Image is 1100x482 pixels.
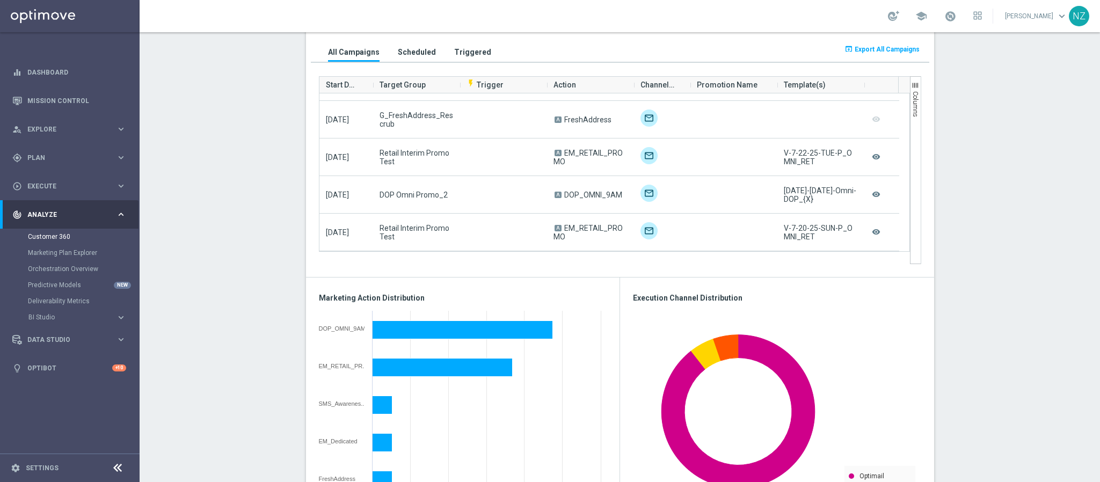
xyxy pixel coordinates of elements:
[12,181,22,191] i: play_circle_outline
[398,47,436,57] h3: Scheduled
[871,225,882,239] i: remove_red_eye
[12,68,22,77] i: equalizer
[784,74,826,96] span: Template(s)
[380,74,426,96] span: Target Group
[640,222,658,239] img: Optimail
[28,229,139,245] div: Customer 360
[116,152,126,163] i: keyboard_arrow_right
[784,186,858,203] div: [DATE]-[DATE]-Omni-DOP_{X}
[467,79,475,87] i: flash_on
[380,224,454,241] span: Retail Interim Promo Test
[27,155,116,161] span: Plan
[640,185,658,202] div: Optimail
[116,124,126,134] i: keyboard_arrow_right
[553,74,576,96] span: Action
[27,354,112,382] a: Optibot
[28,314,105,320] span: BI Studio
[11,463,20,473] i: settings
[697,74,757,96] span: Promotion Name
[855,46,920,53] span: Export All Campaigns
[328,47,380,57] h3: All Campaigns
[1004,8,1069,24] a: [PERSON_NAME]keyboard_arrow_down
[12,125,116,134] div: Explore
[12,354,126,382] div: Optibot
[28,261,139,277] div: Orchestration Overview
[640,147,658,164] img: Optimail
[319,438,365,444] div: EM_Dedicated
[12,125,127,134] button: person_search Explore keyboard_arrow_right
[12,153,22,163] i: gps_fixed
[12,86,126,115] div: Mission Control
[28,309,139,325] div: BI Studio
[12,68,127,77] button: equalizer Dashboard
[380,191,448,199] span: DOP Omni Promo_2
[116,181,126,191] i: keyboard_arrow_right
[27,86,126,115] a: Mission Control
[326,115,349,124] span: [DATE]
[28,249,112,257] a: Marketing Plan Explorer
[871,187,882,202] i: remove_red_eye
[326,74,358,96] span: Start Date
[380,111,454,128] span: G_FreshAddress_Rescrub
[12,335,116,345] div: Data Studio
[555,225,562,231] span: A
[843,42,921,57] button: open_in_browser Export All Campaigns
[114,282,131,289] div: NEW
[784,149,858,166] div: V-7-22-25-TUE-P_OMNI_RET
[27,183,116,189] span: Execute
[1056,10,1068,22] span: keyboard_arrow_down
[116,312,126,323] i: keyboard_arrow_right
[27,126,116,133] span: Explore
[12,153,116,163] div: Plan
[28,281,112,289] a: Predictive Models
[859,472,884,480] text: Optimail
[319,363,365,369] div: EM_RETAIL_PROMO
[12,210,116,220] div: Analyze
[28,265,112,273] a: Orchestration Overview
[633,293,921,303] h3: Execution Channel Distribution
[12,335,127,344] button: Data Studio keyboard_arrow_right
[28,314,116,320] div: BI Studio
[640,109,658,127] img: Email Deliverability Prod
[871,150,882,164] i: remove_red_eye
[28,232,112,241] a: Customer 360
[28,293,139,309] div: Deliverability Metrics
[784,224,858,241] div: V-7-20-25-SUN-P_OMNI_RET
[27,211,116,218] span: Analyze
[553,149,623,166] span: EM_RETAIL_PROMO
[12,97,127,105] button: Mission Control
[116,209,126,220] i: keyboard_arrow_right
[380,149,454,166] span: Retail Interim Promo Test
[319,293,607,303] h3: Marketing Action Distribution
[326,228,349,237] span: [DATE]
[27,337,116,343] span: Data Studio
[915,10,927,22] span: school
[395,42,439,62] button: Scheduled
[28,245,139,261] div: Marketing Plan Explorer
[326,153,349,162] span: [DATE]
[112,364,126,371] div: +10
[12,210,22,220] i: track_changes
[12,58,126,86] div: Dashboard
[116,334,126,345] i: keyboard_arrow_right
[319,476,365,482] div: FreshAddress
[12,364,127,373] button: lightbulb Optibot +10
[467,81,504,89] span: Trigger
[12,125,22,134] i: person_search
[564,191,622,199] span: DOP_OMNI_9AM
[844,45,853,53] i: open_in_browser
[1069,6,1089,26] div: NZ
[564,115,611,124] span: FreshAddress
[319,400,365,407] div: SMS_Awareness
[28,313,127,322] button: BI Studio keyboard_arrow_right
[12,210,127,219] div: track_changes Analyze keyboard_arrow_right
[12,154,127,162] button: gps_fixed Plan keyboard_arrow_right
